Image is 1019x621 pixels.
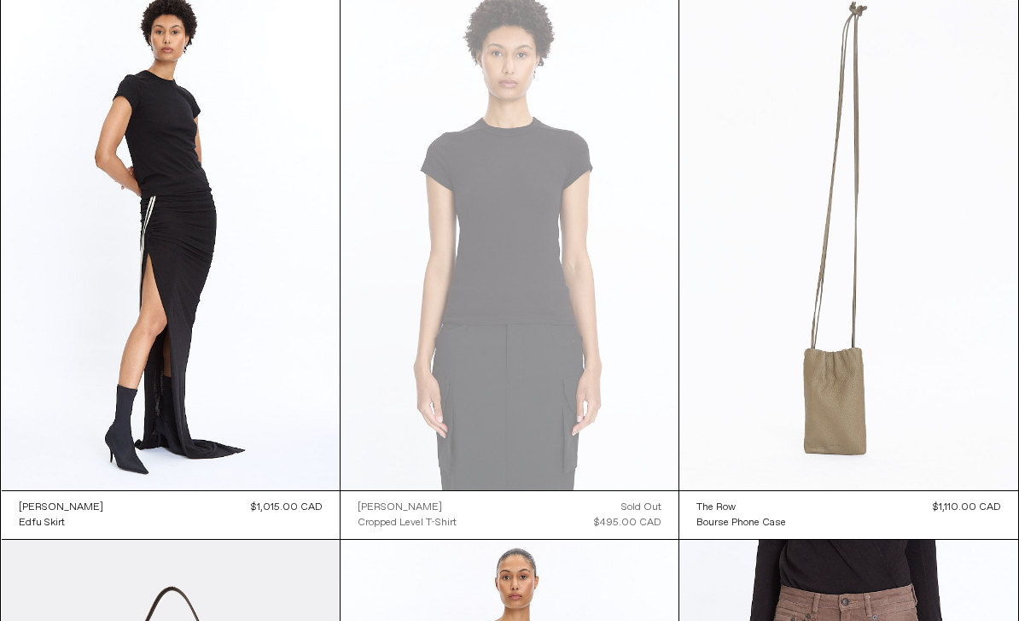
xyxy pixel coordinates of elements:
[621,500,661,515] div: Sold out
[594,515,661,530] div: $495.00 CAD
[19,516,65,530] div: Edfu Skirt
[358,516,457,530] div: Cropped Level T-Shirt
[358,515,457,530] a: Cropped Level T-Shirt
[933,500,1001,515] div: $1,110.00 CAD
[19,515,103,530] a: Edfu Skirt
[358,501,442,515] div: [PERSON_NAME]
[696,516,786,530] div: Bourse Phone Case
[696,515,786,530] a: Bourse Phone Case
[251,500,323,515] div: $1,015.00 CAD
[19,501,103,515] div: [PERSON_NAME]
[19,500,103,515] a: [PERSON_NAME]
[358,500,457,515] a: [PERSON_NAME]
[696,500,786,515] a: The Row
[696,501,736,515] div: The Row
